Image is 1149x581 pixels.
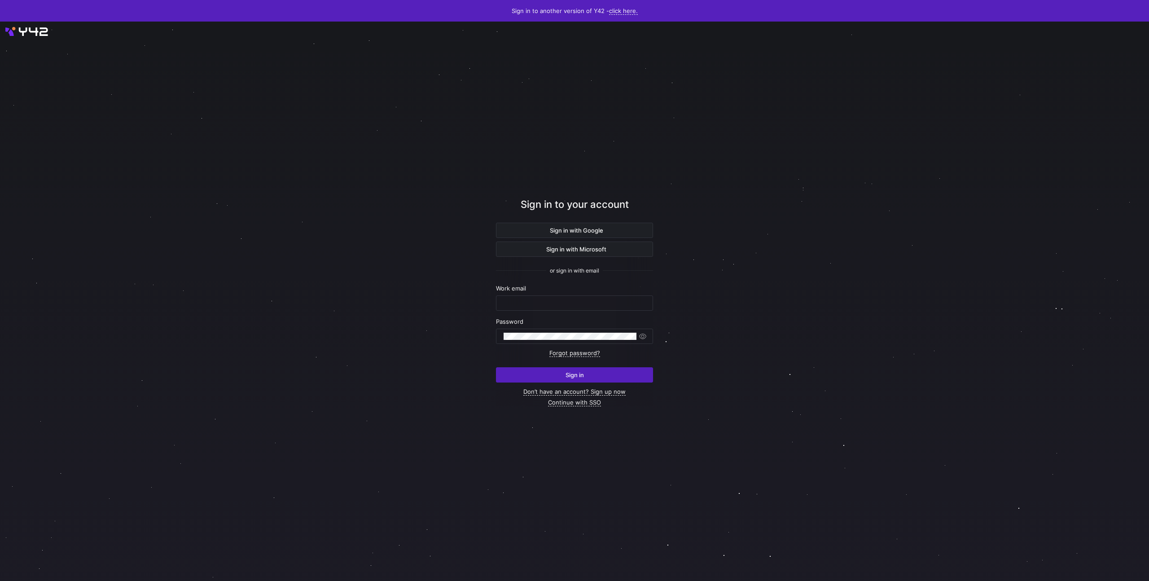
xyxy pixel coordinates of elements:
button: Sign in [496,367,653,383]
span: Sign in with Google [546,227,603,234]
button: Sign in with Google [496,223,653,238]
div: Sign in to your account [496,197,653,223]
button: Sign in with Microsoft [496,242,653,257]
a: Continue with SSO [548,399,601,406]
span: Work email [496,285,526,292]
span: Password [496,318,523,325]
span: Sign in [566,371,584,379]
a: Forgot password? [549,349,600,357]
span: Sign in with Microsoft [543,246,606,253]
span: or sign in with email [550,268,599,274]
a: click here. [609,7,638,15]
a: Don’t have an account? Sign up now [523,388,626,396]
